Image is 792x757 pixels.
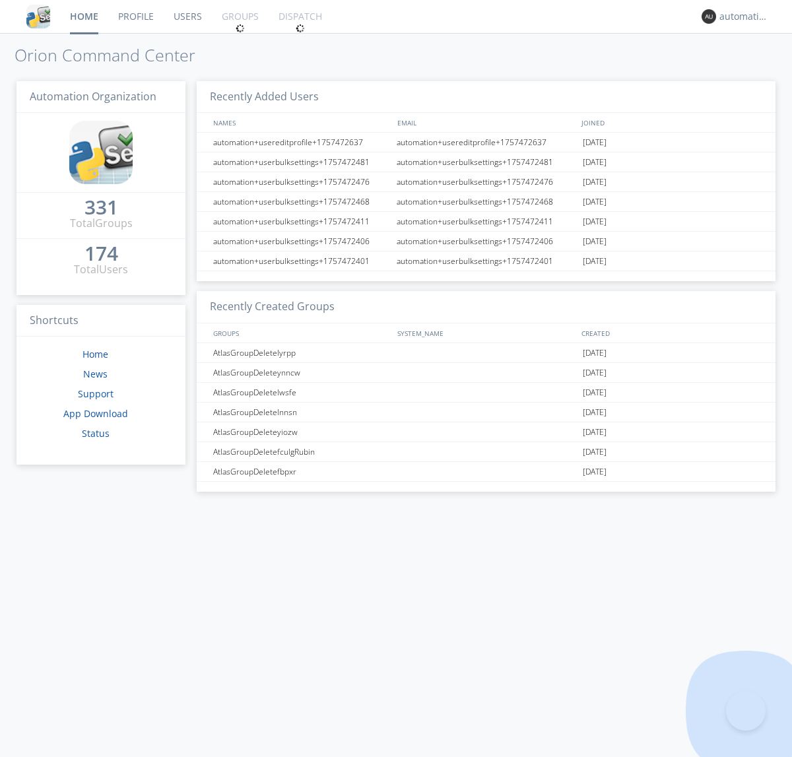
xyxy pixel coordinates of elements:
[583,422,607,442] span: [DATE]
[210,442,393,461] div: AtlasGroupDeletefculgRubin
[393,172,579,191] div: automation+userbulksettings+1757472476
[702,9,716,24] img: 373638.png
[578,113,763,132] div: JOINED
[26,5,50,28] img: cddb5a64eb264b2086981ab96f4c1ba7
[78,387,114,400] a: Support
[583,251,607,271] span: [DATE]
[210,152,393,172] div: automation+userbulksettings+1757472481
[583,462,607,482] span: [DATE]
[583,133,607,152] span: [DATE]
[197,81,775,114] h3: Recently Added Users
[210,422,393,442] div: AtlasGroupDeleteyiozw
[197,152,775,172] a: automation+userbulksettings+1757472481automation+userbulksettings+1757472481[DATE]
[393,251,579,271] div: automation+userbulksettings+1757472401
[236,24,245,33] img: spin.svg
[74,262,128,277] div: Total Users
[210,251,393,271] div: automation+userbulksettings+1757472401
[210,113,391,132] div: NAMES
[583,192,607,212] span: [DATE]
[719,10,769,23] div: automation+atlas0004
[16,305,185,337] h3: Shortcuts
[393,152,579,172] div: automation+userbulksettings+1757472481
[84,247,118,262] a: 174
[394,113,578,132] div: EMAIL
[82,427,110,440] a: Status
[393,192,579,211] div: automation+userbulksettings+1757472468
[726,691,766,731] iframe: Toggle Customer Support
[63,407,128,420] a: App Download
[583,212,607,232] span: [DATE]
[210,323,391,343] div: GROUPS
[210,343,393,362] div: AtlasGroupDeletelyrpp
[394,323,578,343] div: SYSTEM_NAME
[197,212,775,232] a: automation+userbulksettings+1757472411automation+userbulksettings+1757472411[DATE]
[583,343,607,363] span: [DATE]
[210,172,393,191] div: automation+userbulksettings+1757472476
[197,462,775,482] a: AtlasGroupDeletefbpxr[DATE]
[197,133,775,152] a: automation+usereditprofile+1757472637automation+usereditprofile+1757472637[DATE]
[583,442,607,462] span: [DATE]
[393,133,579,152] div: automation+usereditprofile+1757472637
[583,232,607,251] span: [DATE]
[210,403,393,422] div: AtlasGroupDeletelnnsn
[197,192,775,212] a: automation+userbulksettings+1757472468automation+userbulksettings+1757472468[DATE]
[82,348,108,360] a: Home
[84,201,118,216] a: 331
[210,212,393,231] div: automation+userbulksettings+1757472411
[197,422,775,442] a: AtlasGroupDeleteyiozw[DATE]
[83,368,108,380] a: News
[30,89,156,104] span: Automation Organization
[197,363,775,383] a: AtlasGroupDeleteynncw[DATE]
[197,403,775,422] a: AtlasGroupDeletelnnsn[DATE]
[197,343,775,363] a: AtlasGroupDeletelyrpp[DATE]
[197,383,775,403] a: AtlasGroupDeletelwsfe[DATE]
[197,291,775,323] h3: Recently Created Groups
[70,216,133,231] div: Total Groups
[210,383,393,402] div: AtlasGroupDeletelwsfe
[84,201,118,214] div: 331
[69,121,133,184] img: cddb5a64eb264b2086981ab96f4c1ba7
[583,172,607,192] span: [DATE]
[210,192,393,211] div: automation+userbulksettings+1757472468
[210,133,393,152] div: automation+usereditprofile+1757472637
[583,403,607,422] span: [DATE]
[84,247,118,260] div: 174
[583,363,607,383] span: [DATE]
[210,363,393,382] div: AtlasGroupDeleteynncw
[578,323,763,343] div: CREATED
[583,383,607,403] span: [DATE]
[296,24,305,33] img: spin.svg
[583,152,607,172] span: [DATE]
[197,172,775,192] a: automation+userbulksettings+1757472476automation+userbulksettings+1757472476[DATE]
[210,232,393,251] div: automation+userbulksettings+1757472406
[393,232,579,251] div: automation+userbulksettings+1757472406
[197,442,775,462] a: AtlasGroupDeletefculgRubin[DATE]
[197,251,775,271] a: automation+userbulksettings+1757472401automation+userbulksettings+1757472401[DATE]
[393,212,579,231] div: automation+userbulksettings+1757472411
[210,462,393,481] div: AtlasGroupDeletefbpxr
[197,232,775,251] a: automation+userbulksettings+1757472406automation+userbulksettings+1757472406[DATE]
